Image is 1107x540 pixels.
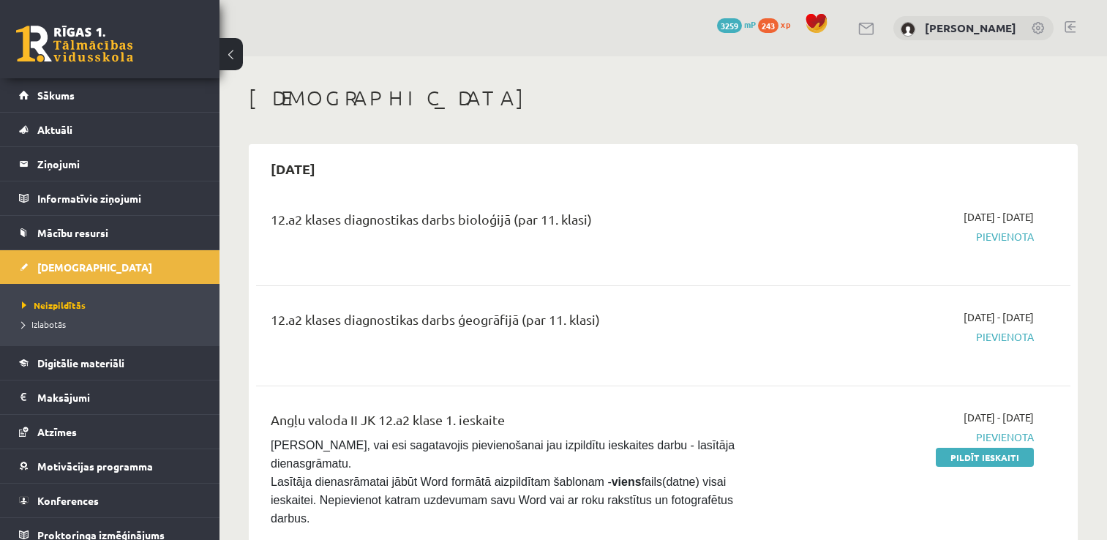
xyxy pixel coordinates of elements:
span: Sākums [37,89,75,102]
a: Atzīmes [19,415,201,449]
span: Pievienota [794,430,1034,445]
span: [DATE] - [DATE] [964,209,1034,225]
span: [PERSON_NAME], vai esi sagatavojis pievienošanai jau izpildītu ieskaites darbu - lasītāja dienasg... [271,439,738,525]
div: 12.a2 klases diagnostikas darbs ģeogrāfijā (par 11. klasi) [271,310,772,337]
a: [DEMOGRAPHIC_DATA] [19,250,201,284]
span: xp [781,18,790,30]
span: [DATE] - [DATE] [964,410,1034,425]
a: Maksājumi [19,380,201,414]
span: Pievienota [794,229,1034,244]
span: 3259 [717,18,742,33]
a: Neizpildītās [22,299,205,312]
a: Informatīvie ziņojumi [19,181,201,215]
h1: [DEMOGRAPHIC_DATA] [249,86,1078,110]
a: 3259 mP [717,18,756,30]
span: Konferences [37,494,99,507]
span: Mācību resursi [37,226,108,239]
span: Digitālie materiāli [37,356,124,370]
legend: Maksājumi [37,380,201,414]
a: Mācību resursi [19,216,201,250]
a: Aktuāli [19,113,201,146]
span: Motivācijas programma [37,460,153,473]
a: 243 xp [758,18,798,30]
span: mP [744,18,756,30]
span: Pievienota [794,329,1034,345]
span: Atzīmes [37,425,77,438]
h2: [DATE] [256,151,330,186]
span: [DATE] - [DATE] [964,310,1034,325]
span: 243 [758,18,778,33]
a: Digitālie materiāli [19,346,201,380]
span: Izlabotās [22,318,66,330]
a: Izlabotās [22,318,205,331]
span: Aktuāli [37,123,72,136]
a: Konferences [19,484,201,517]
div: Angļu valoda II JK 12.a2 klase 1. ieskaite [271,410,772,437]
a: Rīgas 1. Tālmācības vidusskola [16,26,133,62]
span: [DEMOGRAPHIC_DATA] [37,260,152,274]
a: Motivācijas programma [19,449,201,483]
span: Neizpildītās [22,299,86,311]
a: Ziņojumi [19,147,201,181]
strong: viens [612,476,642,488]
a: [PERSON_NAME] [925,20,1016,35]
a: Pildīt ieskaiti [936,448,1034,467]
img: Paula Svilāne [901,22,915,37]
div: 12.a2 klases diagnostikas darbs bioloģijā (par 11. klasi) [271,209,772,236]
a: Sākums [19,78,201,112]
legend: Informatīvie ziņojumi [37,181,201,215]
legend: Ziņojumi [37,147,201,181]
